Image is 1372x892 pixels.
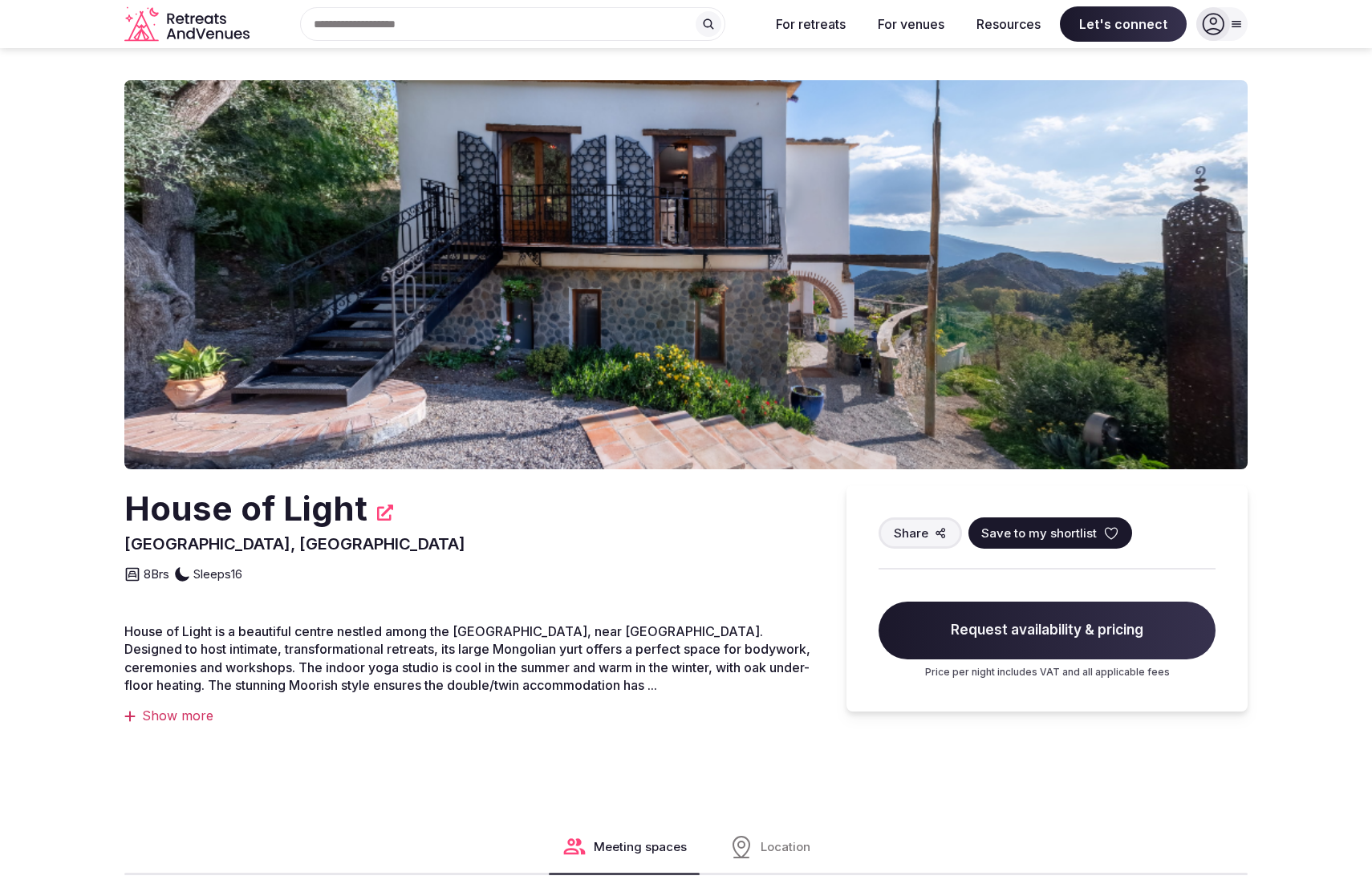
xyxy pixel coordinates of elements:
[879,602,1216,659] span: Request availability & pricing
[879,666,1216,679] p: Price per night includes VAT and all applicable fees
[124,80,1248,469] img: Venue cover photo
[193,566,242,582] span: Sleeps 16
[594,838,687,855] span: Meeting spaces
[981,525,1097,541] span: Save to my shortlist
[763,6,859,42] button: For retreats
[144,566,169,582] span: 8 Brs
[964,6,1053,42] button: Resources
[124,623,810,693] span: House of Light is a beautiful centre nestled among the [GEOGRAPHIC_DATA], near [GEOGRAPHIC_DATA]....
[124,6,253,43] svg: Retreats and Venues company logo
[124,534,465,553] span: [GEOGRAPHIC_DATA], [GEOGRAPHIC_DATA]
[124,6,253,43] a: Visit the homepage
[761,838,810,855] span: Location
[1060,6,1187,42] span: Let's connect
[894,525,928,541] span: Share
[124,707,814,724] div: Show more
[968,517,1132,549] button: Save to my shortlist
[124,485,367,533] h2: House of Light
[879,517,962,549] button: Share
[865,6,957,42] button: For venues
